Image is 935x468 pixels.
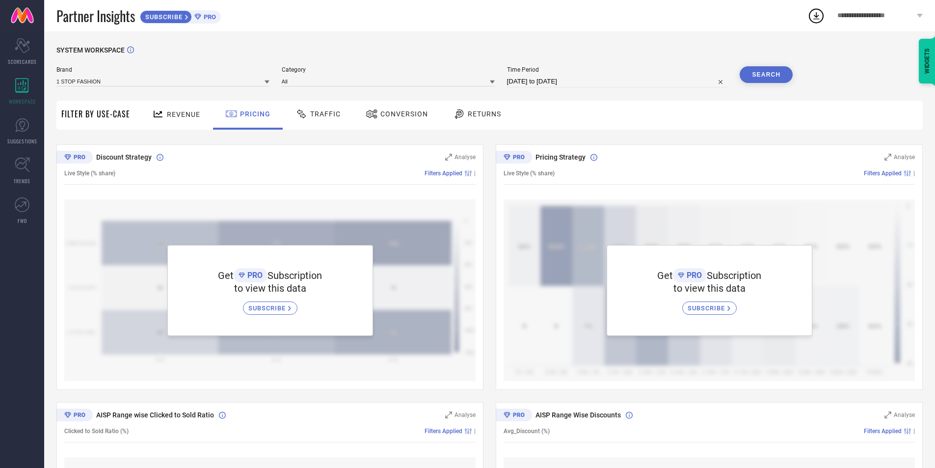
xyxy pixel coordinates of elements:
[56,151,93,165] div: Premium
[504,428,550,435] span: Avg_Discount (%)
[468,110,501,118] span: Returns
[535,411,621,419] span: AISP Range Wise Discounts
[496,151,532,165] div: Premium
[507,66,728,73] span: Time Period
[673,282,746,294] span: to view this data
[7,138,37,145] span: SUGGESTIONS
[310,110,341,118] span: Traffic
[807,7,825,25] div: Open download list
[140,13,185,21] span: SUBSCRIBE
[234,282,306,294] span: to view this data
[18,217,27,224] span: FWD
[425,428,462,435] span: Filters Applied
[740,66,793,83] button: Search
[864,170,902,177] span: Filters Applied
[684,271,702,280] span: PRO
[248,304,288,312] span: SUBSCRIBE
[380,110,428,118] span: Conversion
[56,46,125,54] span: SYSTEM WORKSPACE
[96,411,214,419] span: AISP Range wise Clicked to Sold Ratio
[445,412,452,418] svg: Zoom
[507,76,728,87] input: Select time period
[657,270,673,281] span: Get
[140,8,221,24] a: SUBSCRIBEPRO
[913,428,915,435] span: |
[245,271,263,280] span: PRO
[61,108,130,120] span: Filter By Use-Case
[96,153,152,161] span: Discount Strategy
[474,428,476,435] span: |
[454,412,476,418] span: Analyse
[894,412,915,418] span: Analyse
[454,154,476,161] span: Analyse
[167,110,200,118] span: Revenue
[894,154,915,161] span: Analyse
[913,170,915,177] span: |
[9,98,36,105] span: WORKSPACE
[243,294,297,315] a: SUBSCRIBE
[864,428,902,435] span: Filters Applied
[64,170,115,177] span: Live Style (% share)
[707,270,761,281] span: Subscription
[267,270,322,281] span: Subscription
[64,428,129,435] span: Clicked to Sold Ratio (%)
[535,153,586,161] span: Pricing Strategy
[56,66,269,73] span: Brand
[504,170,555,177] span: Live Style (% share)
[282,66,495,73] span: Category
[688,304,727,312] span: SUBSCRIBE
[884,412,891,418] svg: Zoom
[8,58,37,65] span: SCORECARDS
[682,294,737,315] a: SUBSCRIBE
[884,154,891,161] svg: Zoom
[56,409,93,423] div: Premium
[474,170,476,177] span: |
[14,177,30,185] span: TRENDS
[56,6,135,26] span: Partner Insights
[496,409,532,423] div: Premium
[425,170,462,177] span: Filters Applied
[240,110,270,118] span: Pricing
[201,13,216,21] span: PRO
[445,154,452,161] svg: Zoom
[218,270,234,281] span: Get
